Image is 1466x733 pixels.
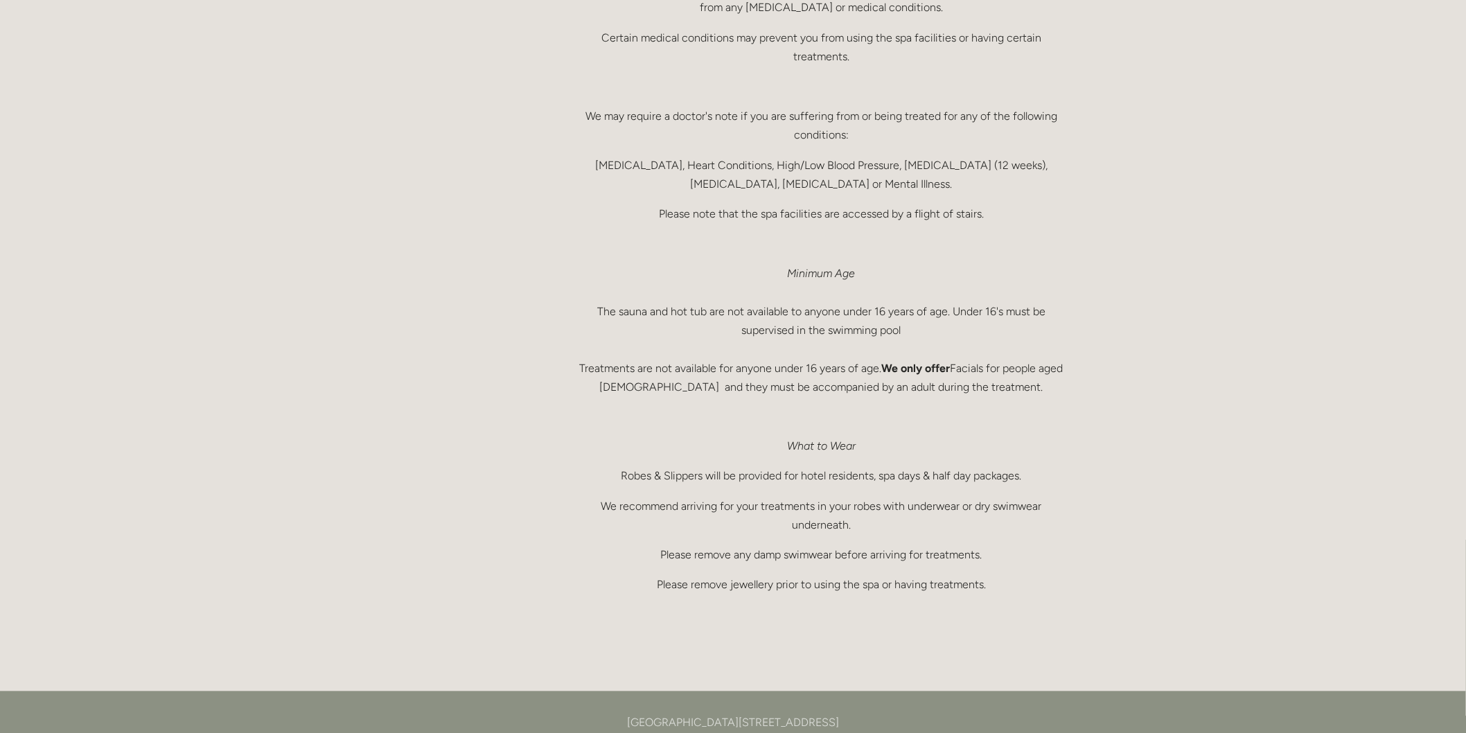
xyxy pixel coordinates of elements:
strong: We only offer [882,362,951,375]
p: Please remove jewellery prior to using the spa or having treatments. [579,576,1064,594]
p: Robes & Slippers will be provided for hotel residents, spa days & half day packages. [579,467,1064,486]
em: What to Wear [787,440,856,453]
em: Minimum Age [788,267,856,280]
p: [GEOGRAPHIC_DATA][STREET_ADDRESS] [402,714,1064,732]
p: The sauna and hot tub are not available to anyone under 16 years of age. Under 16's must be super... [579,264,1064,396]
p: Please remove any damp swimwear before arriving for treatments. [579,546,1064,565]
p: We may require a doctor's note if you are suffering from or being treated for any of the followin... [579,107,1064,144]
p: [MEDICAL_DATA], Heart Conditions, High/Low Blood Pressure, [MEDICAL_DATA] (12 weeks), [MEDICAL_DA... [579,156,1064,193]
p: Certain medical conditions may prevent you from using the spa facilities or having certain treatm... [579,28,1064,66]
p: Please note that the spa facilities are accessed by a flight of stairs. [579,204,1064,223]
p: We recommend arriving for your treatments in your robes with underwear or dry swimwear underneath. [579,497,1064,535]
